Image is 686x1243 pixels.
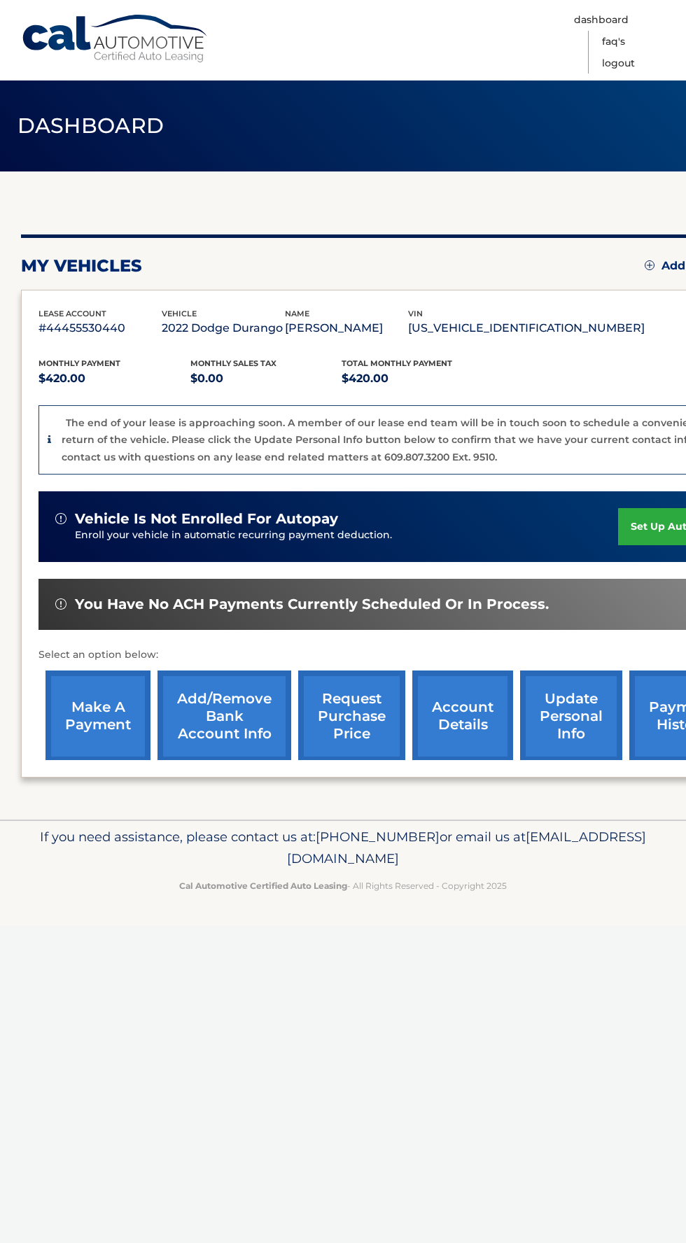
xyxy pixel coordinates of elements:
p: $0.00 [190,369,342,388]
p: [US_VEHICLE_IDENTIFICATION_NUMBER] [408,318,645,338]
span: vehicle [162,309,197,318]
p: $420.00 [38,369,190,388]
img: alert-white.svg [55,598,66,610]
p: #44455530440 [38,318,162,338]
span: lease account [38,309,106,318]
a: Logout [602,52,635,74]
span: name [285,309,309,318]
a: request purchase price [298,670,405,762]
p: Enroll your vehicle in automatic recurring payment deduction. [75,528,618,543]
span: Monthly Payment [38,358,120,368]
a: update personal info [520,670,622,762]
a: make a payment [45,670,150,762]
p: - All Rights Reserved - Copyright 2025 [21,878,665,893]
p: $420.00 [342,369,493,388]
a: Add/Remove bank account info [157,670,291,762]
span: You have no ACH payments currently scheduled or in process. [75,596,549,613]
p: If you need assistance, please contact us at: or email us at [21,826,665,871]
img: alert-white.svg [55,513,66,524]
a: Cal Automotive [21,14,210,64]
img: add.svg [645,260,654,270]
a: Dashboard [574,9,629,31]
span: vin [408,309,423,318]
span: [PHONE_NUMBER] [316,829,440,845]
p: 2022 Dodge Durango [162,318,285,338]
h2: my vehicles [21,255,142,276]
span: Total Monthly Payment [342,358,452,368]
span: Monthly sales Tax [190,358,276,368]
span: vehicle is not enrolled for autopay [75,510,338,528]
a: account details [412,670,513,762]
a: FAQ's [602,31,625,52]
span: Dashboard [17,113,164,139]
strong: Cal Automotive Certified Auto Leasing [179,880,347,891]
p: [PERSON_NAME] [285,318,408,338]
